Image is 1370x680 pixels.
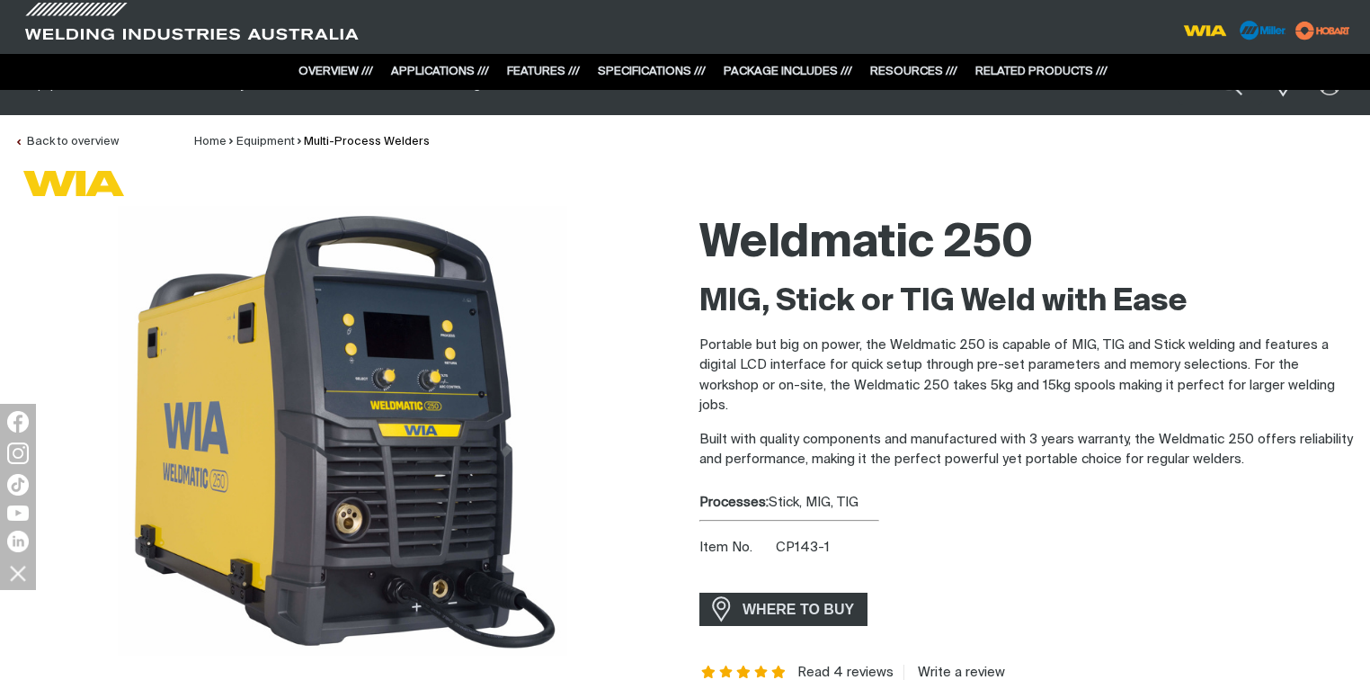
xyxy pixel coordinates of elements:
[598,66,706,77] a: SPECIFICATIONS ///
[699,538,772,559] span: Item No.
[194,136,227,148] a: Home
[7,474,29,496] img: TikTok
[724,66,852,77] a: PACKAGE INCLUDES ///
[776,541,830,554] span: CP143-1
[731,595,866,624] span: WHERE TO BUY
[194,133,430,151] nav: Breadcrumb
[7,411,29,433] img: Facebook
[507,66,580,77] a: FEATURES ///
[699,215,1356,273] h1: Weldmatic 250
[975,66,1108,77] a: RELATED PRODUCTS ///
[298,66,373,77] a: OVERVIEW ///
[699,336,1356,416] p: Portable but big on power, the Weldmatic 250 is capable of MIG, TIG and Stick welding and feature...
[391,66,489,77] a: APPLICATIONS ///
[1290,17,1356,44] img: miller
[699,282,1356,470] div: Built with quality components and manufactured with 3 years warranty, the Weldmatic 250 offers re...
[7,531,29,552] img: LinkedIn
[3,558,33,588] img: hide socials
[699,282,1356,322] h2: MIG, Stick or TIG Weld with Ease
[7,443,29,464] img: Instagram
[870,66,957,77] a: RESOURCES ///
[304,136,430,148] a: Multi-Process Welders
[118,206,567,656] img: Weldmatic 250
[699,593,867,626] a: WHERE TO BUY
[7,506,29,521] img: YouTube
[14,136,119,148] a: Back to overview of Multi-Process Welders
[699,493,1356,514] div: Stick, MIG, TIG
[236,136,295,148] a: Equipment
[699,496,769,509] strong: Processes:
[699,667,787,679] span: Rating: 5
